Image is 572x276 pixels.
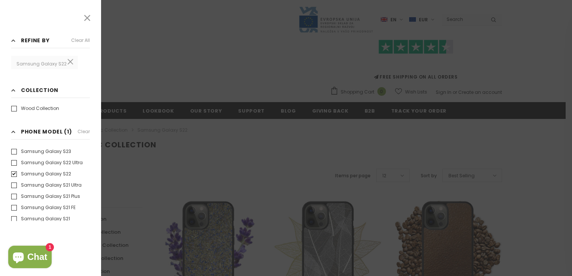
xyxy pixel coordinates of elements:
label: Samsung Galaxy S22 Ultra [11,159,83,166]
span: Samsung Galaxy S22 [15,61,74,67]
span: Collection [21,86,58,94]
label: Samsung Galaxy S21 Ultra [11,181,82,189]
label: Samsung Galaxy S21 [11,215,70,223]
label: Samsung Galaxy S22 [11,170,71,178]
a: Clear all [71,36,90,45]
inbox-online-store-chat: Shopify online store chat [6,246,54,270]
a: Samsung Galaxy S22 [11,56,78,69]
label: Samsung Galaxy S23 [11,148,71,155]
label: Samsung Galaxy S21 Plus [11,193,80,200]
a: Clear [77,128,90,136]
label: Wood Collection [11,105,59,112]
label: Samsung Galaxy S21 FE [11,204,76,211]
span: Phone Model (1) [21,128,72,136]
span: Refine by [21,36,49,45]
